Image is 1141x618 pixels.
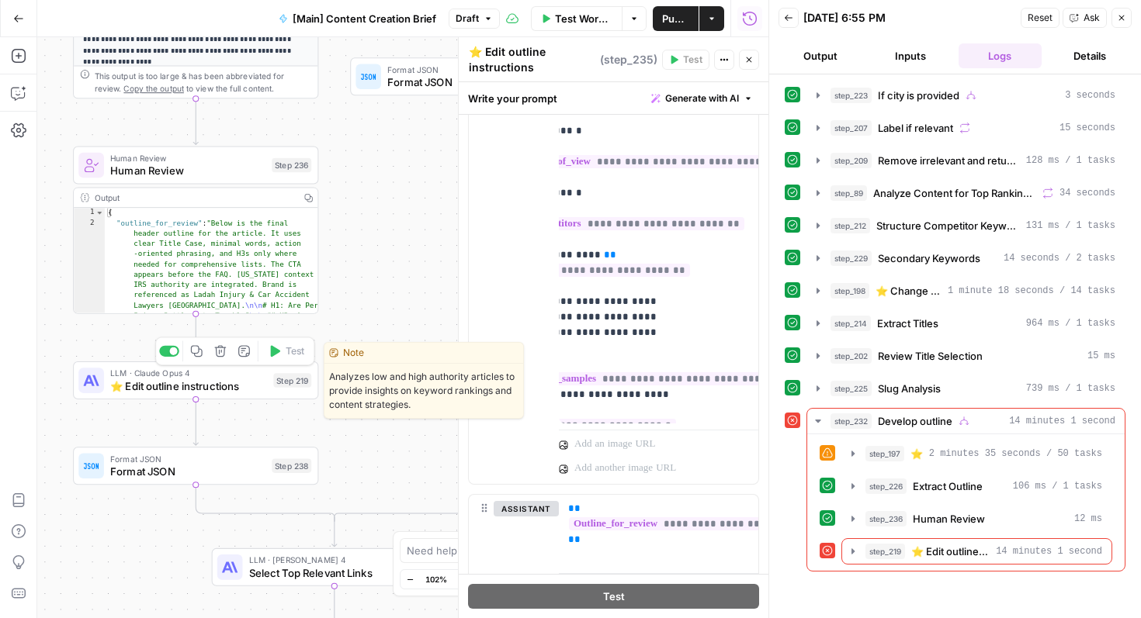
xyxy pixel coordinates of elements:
span: LLM · Claude Opus 4 [110,367,267,379]
span: Test Workflow [555,11,612,26]
button: 106 ms / 1 tasks [842,474,1112,499]
div: Note [324,343,523,364]
button: Publish [653,6,699,31]
button: 34 seconds [807,181,1125,205]
span: Analyze Content for Top Ranking Pages [873,185,1036,201]
span: Ask [1084,11,1100,25]
span: Develop outline [878,413,952,429]
span: Extract Outline [913,478,983,494]
div: assistant [469,495,546,603]
button: Draft [449,9,500,29]
span: Test [603,589,625,604]
button: Reset [1021,8,1059,28]
span: 34 seconds [1059,186,1115,200]
span: Remove irrelevant and return top 8 [878,153,1020,168]
button: Test Workflow [531,6,622,31]
span: step_225 [831,381,872,396]
g: Edge from step_238 to step_232-conditional-end [196,485,335,521]
span: Structure Competitor Keywords [876,218,1020,233]
div: This output is too large & has been abbreviated for review. to view the full content. [95,70,312,95]
button: 14 seconds / 2 tasks [807,246,1125,271]
textarea: ⭐️ Edit outline instructions [469,44,596,75]
div: LLM · Claude Opus 4⭐️ Edit outline instructionsStep 219Test [73,361,318,399]
button: Output [779,43,862,68]
button: Test [468,584,759,609]
span: ⭐️ Edit outline instructions [110,378,267,393]
span: Secondary Keywords [878,250,980,266]
span: [Main] Content Creation Brief [293,11,436,26]
span: ⭐️ Blog: Edit the H2/H3's here [910,446,923,461]
span: step_212 [831,218,870,233]
button: Test [662,50,709,70]
span: 131 ms / 1 tasks [1026,219,1115,233]
button: 739 ms / 1 tasks [807,376,1125,401]
button: 131 ms / 1 tasks [807,213,1125,238]
div: 14 minutes 1 second [807,434,1125,571]
span: Toggle code folding, rows 1 through 3 [95,208,104,218]
div: Step 219 [273,373,311,387]
span: Format JSON [387,74,542,90]
span: 128 ms / 1 tasks [1026,154,1115,167]
button: 964 ms / 1 tasks [807,311,1125,336]
span: Test [286,344,304,358]
span: step_214 [831,316,871,331]
div: LLM · [PERSON_NAME] 4Select Top Relevant LinksStep 228 [212,548,457,586]
span: Reset [1028,11,1053,25]
span: 14 minutes 1 second [1009,414,1115,428]
span: step_197 [865,446,904,461]
button: 14 minutes 1 second [807,409,1125,433]
span: Copy the output [123,84,184,93]
span: step_223 [831,88,872,103]
span: Generate with AI [665,91,739,105]
span: ⭐️ Edit outline instructions [911,544,990,559]
span: Format JSON [110,452,265,464]
g: Edge from step_240 to step_232-conditional-end [335,95,473,521]
div: Step 238 [272,459,311,473]
div: Output [95,192,294,204]
button: Generate with AI [645,88,759,109]
span: step_209 [831,153,872,168]
button: Test [262,341,310,362]
span: 12 ms [1074,512,1102,526]
g: Edge from step_219 to step_238 [193,399,198,445]
span: 739 ms / 1 tasks [1026,382,1115,395]
button: Details [1048,43,1132,68]
span: ( step_235 ) [600,52,657,67]
span: ⭐️ Change title selection logic [876,283,942,299]
span: Format JSON [110,464,265,479]
button: [Main] Content Creation Brief [269,6,446,31]
span: LLM · [PERSON_NAME] 4 [249,554,404,566]
span: If city is provided [878,88,959,103]
span: Review Title Selection [878,348,983,364]
div: 1 [74,208,105,218]
span: step_198 [831,283,869,299]
div: Human ReviewHuman ReviewStep 236Output{ "outline_for_review":"Below is the final header outline f... [73,147,318,314]
button: 2 minutes 35 seconds / 50 tasks [842,441,1112,466]
span: step_226 [865,478,907,494]
div: Step 236 [272,158,311,172]
span: Human Review [110,152,265,164]
span: Select Top Relevant Links [249,564,404,580]
span: step_236 [865,511,907,527]
span: 1 minute 18 seconds / 14 tasks [948,284,1115,298]
span: 2 minutes 35 seconds / 50 tasks [929,447,1102,461]
span: 3 seconds [1065,88,1115,102]
span: 14 seconds / 2 tasks [1004,251,1115,265]
span: 102% [425,573,447,585]
span: step_207 [831,120,872,136]
span: step_89 [831,185,867,201]
span: Draft [456,12,479,26]
button: 1 minute 18 seconds / 14 tasks [807,278,1125,303]
span: 964 ms / 1 tasks [1026,316,1115,330]
button: 3 seconds [807,83,1125,108]
button: 128 ms / 1 tasks [807,148,1125,173]
div: Format JSONFormat JSONStep 240 [350,57,595,95]
span: 106 ms / 1 tasks [1013,479,1102,493]
span: step_219 [865,544,905,559]
span: Publish [662,11,689,26]
div: Write your prompt [459,82,768,114]
button: assistant [494,501,559,516]
button: 12 ms [842,506,1112,531]
span: step_232 [831,413,872,429]
span: step_229 [831,250,872,266]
